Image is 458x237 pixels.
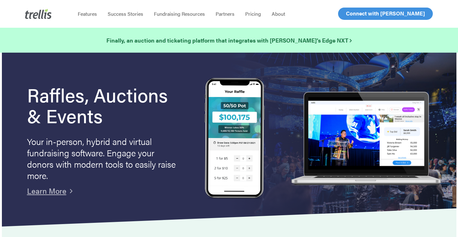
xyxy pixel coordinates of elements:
span: About [272,10,285,17]
a: Learn More [27,185,66,196]
h1: Raffles, Auctions & Events [27,84,186,126]
img: Trellis [25,9,52,19]
p: Your in-person, hybrid and virtual fundraising software. Engage your donors with modern tools to ... [27,136,178,181]
a: Finally, an auction and ticketing platform that integrates with [PERSON_NAME]’s Edge NXT [106,36,352,45]
span: Features [78,10,97,17]
a: Success Stories [102,11,149,17]
img: rafflelaptop_mac_optim.png [288,92,444,186]
span: Partners [216,10,235,17]
img: Trellis Raffles, Auctions and Event Fundraising [205,78,264,200]
a: Partners [210,11,240,17]
a: About [266,11,291,17]
a: Fundraising Resources [149,11,210,17]
span: Pricing [245,10,261,17]
span: Fundraising Resources [154,10,205,17]
a: Pricing [240,11,266,17]
a: Features [72,11,102,17]
span: Success Stories [108,10,143,17]
span: Connect with [PERSON_NAME] [346,9,425,17]
strong: Finally, an auction and ticketing platform that integrates with [PERSON_NAME]’s Edge NXT [106,36,352,44]
a: Connect with [PERSON_NAME] [338,8,433,20]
